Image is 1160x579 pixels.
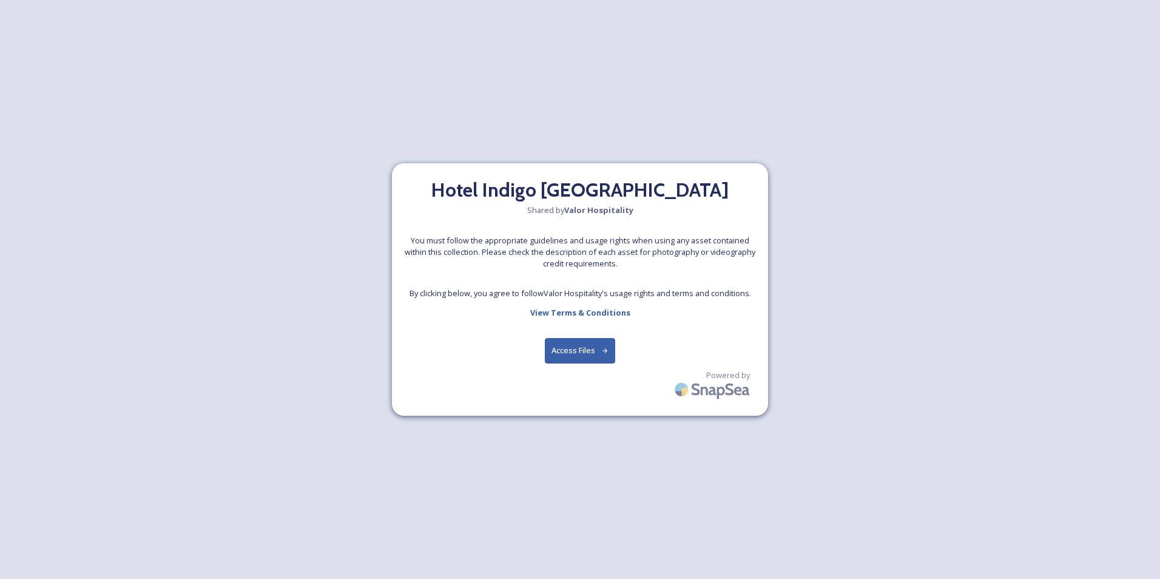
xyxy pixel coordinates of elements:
span: Shared by [527,205,633,216]
span: By clicking below, you agree to follow Valor Hospitality 's usage rights and terms and conditions. [410,288,751,299]
button: Access Files [545,338,616,363]
strong: View Terms & Conditions [530,307,630,318]
img: SnapSea Logo [671,375,756,404]
h2: Hotel Indigo [GEOGRAPHIC_DATA] [431,175,729,205]
span: You must follow the appropriate guidelines and usage rights when using any asset contained within... [404,235,756,270]
strong: Valor Hospitality [564,205,633,215]
span: Powered by [706,370,750,381]
a: View Terms & Conditions [530,305,630,320]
